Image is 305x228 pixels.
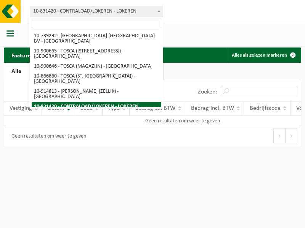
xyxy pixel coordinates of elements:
li: 10-900665 - TOSCA ([STREET_ADDRESS]) - [GEOGRAPHIC_DATA] [32,46,161,62]
span: 10-831420 - CONTRALOAD/LOKEREN - LOKEREN [30,6,163,17]
h2: Facturen [4,47,42,62]
li: 10-739292 - [GEOGRAPHIC_DATA] [GEOGRAPHIC_DATA] BV - [GEOGRAPHIC_DATA] [32,31,161,46]
button: Alles als gelezen markeren [226,47,300,63]
span: Bedrag incl. BTW [191,105,234,111]
label: Zoeken: [198,89,217,95]
li: 10-914813 - [PERSON_NAME] (ZELLIK) - [GEOGRAPHIC_DATA] [32,87,161,102]
button: Previous [273,128,286,143]
div: Geen resultaten om weer te geven [8,130,86,143]
span: Bedrijfscode [250,105,281,111]
li: 10-866860 - TOSCA (ST. [GEOGRAPHIC_DATA]) - [GEOGRAPHIC_DATA] [32,71,161,87]
span: Vestiging [10,105,32,111]
li: 10-900646 - TOSCA (MAGAZIJN) - [GEOGRAPHIC_DATA] [32,62,161,71]
a: Factuur [29,63,63,80]
li: 10-831420 - CONTRALOAD/LOKEREN - LOKEREN [32,102,161,112]
a: Alle [4,63,29,80]
button: Next [286,128,297,143]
